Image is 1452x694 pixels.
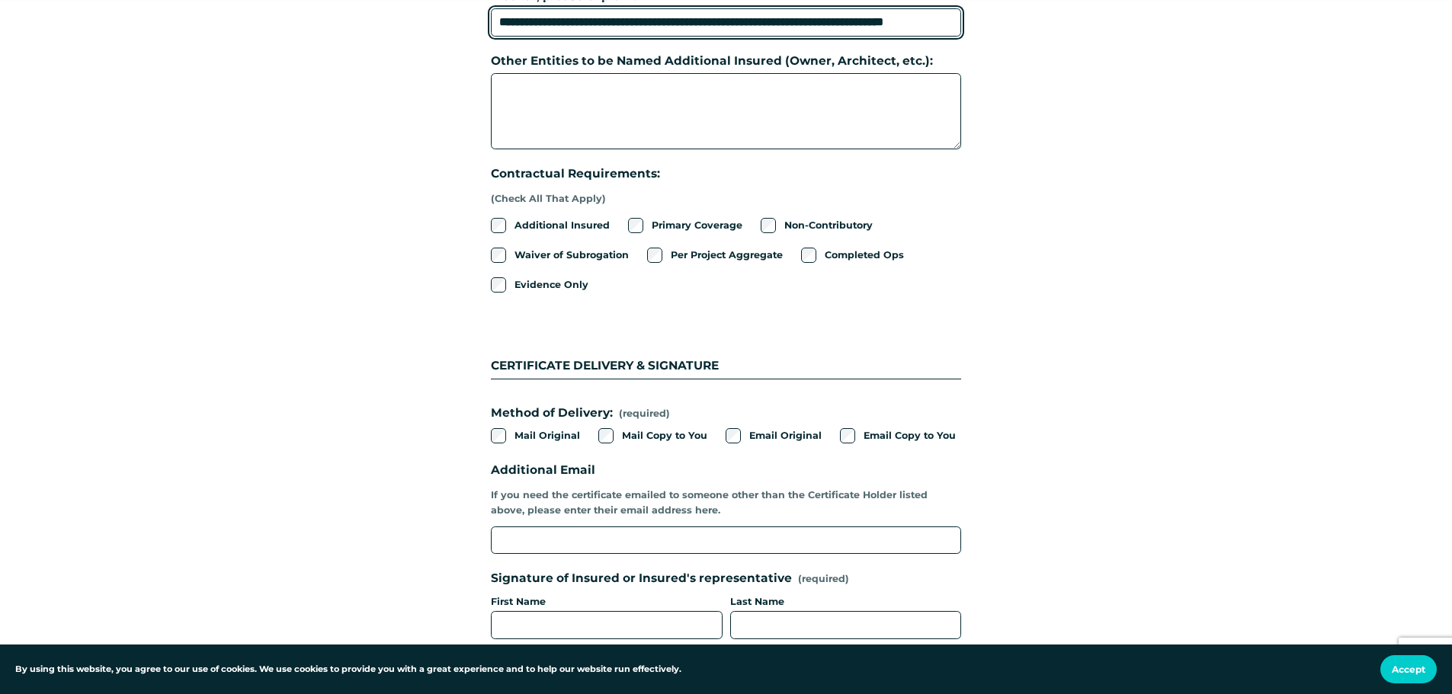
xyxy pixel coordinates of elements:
span: Additional Email [491,461,595,480]
input: Mail Copy to You [598,428,614,443]
span: Primary Coverage [652,218,742,233]
input: Evidence Only [491,277,506,293]
input: Waiver of Subrogation [491,248,506,263]
span: Mail Original [514,428,580,443]
span: Completed Ops [825,248,904,263]
input: Primary Coverage [628,218,643,233]
input: Mail Original [491,428,506,443]
span: Email Original [749,428,822,443]
span: Contractual Requirements: [491,165,660,184]
div: First Name [491,594,723,611]
input: Email Copy to You [840,428,855,443]
p: If you need the certificate emailed to someone other than the Certificate Holder listed above, pl... [491,483,961,523]
input: Non-Contributory [761,218,776,233]
button: Accept [1380,655,1437,683]
input: Completed Ops [801,248,816,263]
div: Last Name [730,594,962,611]
span: Per Project Aggregate [671,248,783,263]
span: Other Entities to be Named Additional Insured (Owner, Architect, etc.): [491,52,933,71]
span: Waiver of Subrogation [514,248,629,263]
span: Accept [1392,664,1425,675]
span: (required) [798,574,849,584]
span: Additional Insured [514,218,610,233]
p: (Check All That Apply) [491,187,660,212]
span: Non-Contributory [784,218,873,233]
span: (required) [619,406,670,421]
span: Email Copy to You [864,428,956,443]
p: By using this website, you agree to our use of cookies. We use cookies to provide you with a grea... [15,663,681,676]
span: Signature of Insured or Insured's representative [491,569,792,588]
input: Email Original [726,428,741,443]
input: Per Project Aggregate [647,248,662,263]
div: CERTIFICATE DELIVERY & SIGNATURE [491,319,961,379]
input: Additional Insured [491,218,506,233]
span: Evidence Only [514,277,588,293]
span: Method of Delivery: [491,404,613,423]
span: Mail Copy to You [622,428,707,443]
